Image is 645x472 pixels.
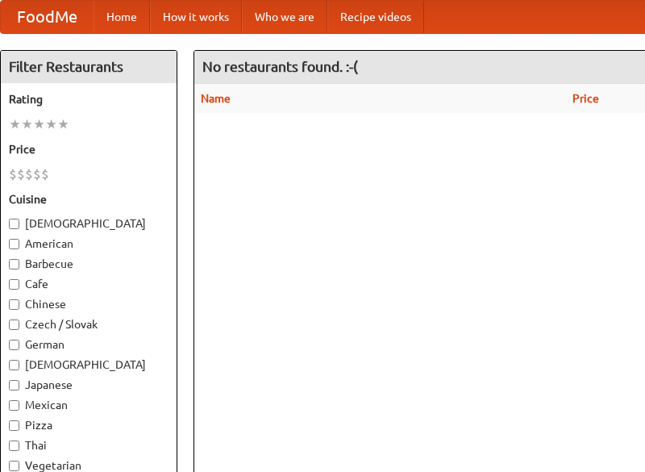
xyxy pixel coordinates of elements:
label: Thai [9,437,169,453]
a: Home [94,1,150,33]
label: Pizza [9,417,169,433]
li: ★ [21,115,33,133]
li: ★ [45,115,57,133]
label: [DEMOGRAPHIC_DATA] [9,357,169,373]
a: FoodMe [1,1,94,33]
label: Czech / Slovak [9,316,169,332]
input: Czech / Slovak [9,320,19,330]
label: Cafe [9,276,169,292]
label: Chinese [9,296,169,312]
input: [DEMOGRAPHIC_DATA] [9,219,19,229]
a: Recipe videos [327,1,424,33]
input: Vegetarian [9,461,19,471]
input: Thai [9,441,19,451]
li: ★ [9,115,21,133]
h5: Price [9,141,169,157]
a: Price [572,92,599,105]
label: German [9,336,169,353]
li: ★ [57,115,69,133]
input: Chinese [9,299,19,310]
label: Barbecue [9,256,169,272]
input: Mexican [9,400,19,411]
li: $ [9,165,17,183]
li: $ [33,165,41,183]
input: American [9,239,19,249]
input: Cafe [9,279,19,290]
a: How it works [150,1,242,33]
input: Barbecue [9,259,19,269]
label: American [9,236,169,252]
h5: Cuisine [9,191,169,207]
li: $ [41,165,49,183]
input: Pizza [9,420,19,431]
a: Who we are [242,1,327,33]
h4: Filter Restaurants [1,51,177,83]
label: Mexican [9,397,169,413]
ng-pluralize: No restaurants found. :-( [202,59,358,74]
label: Japanese [9,377,169,393]
input: German [9,340,19,350]
li: ★ [33,115,45,133]
input: [DEMOGRAPHIC_DATA] [9,360,19,370]
li: $ [25,165,33,183]
a: Name [201,92,231,105]
h5: Rating [9,91,169,107]
input: Japanese [9,380,19,391]
li: $ [17,165,25,183]
label: [DEMOGRAPHIC_DATA] [9,215,169,232]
